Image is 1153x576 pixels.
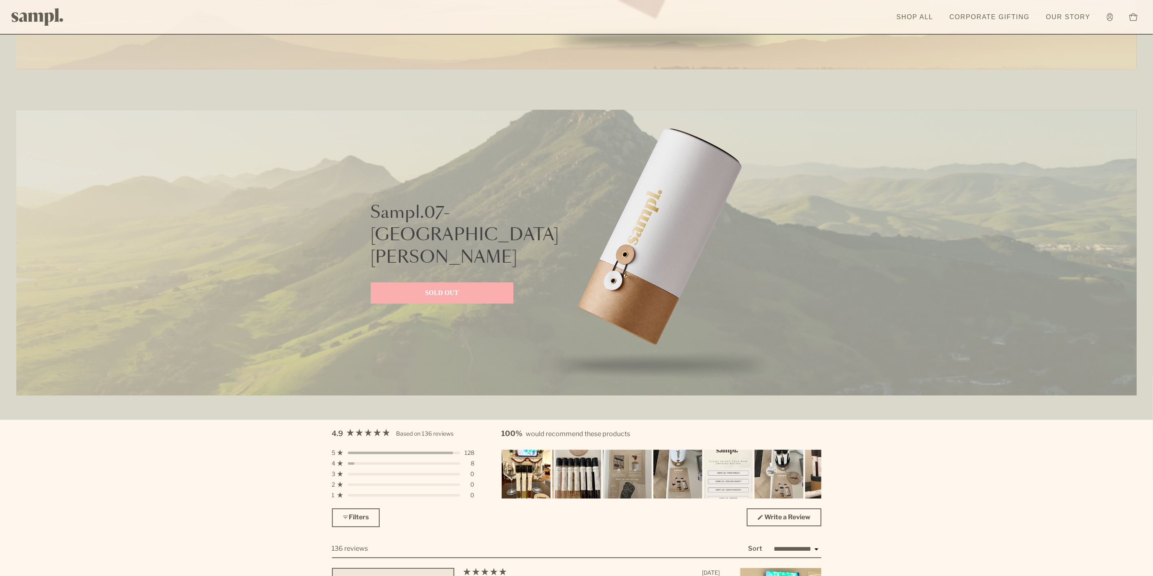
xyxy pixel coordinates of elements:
[332,543,368,554] div: 136 reviews
[332,428,343,440] span: 4.9
[653,450,702,498] img: Customer-uploaded image, show more details
[332,461,336,466] span: 4
[371,224,560,269] p: [GEOGRAPHIC_DATA][PERSON_NAME]
[11,8,64,26] img: Sampl logo
[892,8,937,26] a: Shop All
[371,202,560,224] p: Sampl.07-
[1042,8,1095,26] a: Our Story
[465,461,475,466] div: 8
[502,450,821,498] div: Carousel of customer-uploaded media. Press left and right arrows to navigate. Press enter or spac...
[526,430,631,438] span: would recommend these products
[332,492,335,498] span: 1
[465,471,475,477] div: 0
[332,450,336,456] span: 5
[747,508,821,526] a: Write a Review
[465,450,475,456] div: 128
[748,545,763,552] label: Sort
[945,8,1034,26] a: Corporate Gifting
[349,513,369,521] span: Filters
[465,482,475,487] div: 0
[371,282,513,304] a: SOLD OUT
[502,450,551,498] img: Customer-uploaded image, show more details
[396,429,454,438] div: Based on 136 reviews
[379,288,505,298] p: SOLD OUT
[755,450,803,498] img: Customer-uploaded image, show more details
[805,450,854,498] img: Customer-uploaded image, show more details
[704,450,753,498] img: Customer-uploaded image, show more details
[538,110,783,395] img: capsulewithshaddow_5f0d187b-c477-4779-91cc-c24b65872529.png
[603,450,652,498] img: Customer-uploaded image, show more details
[332,471,336,477] span: 3
[552,450,601,498] img: Customer-uploaded image, show more details
[502,429,523,438] strong: 100%
[332,508,380,527] button: Filters
[465,492,475,498] div: 0
[332,482,335,487] span: 2
[702,569,720,576] span: [DATE]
